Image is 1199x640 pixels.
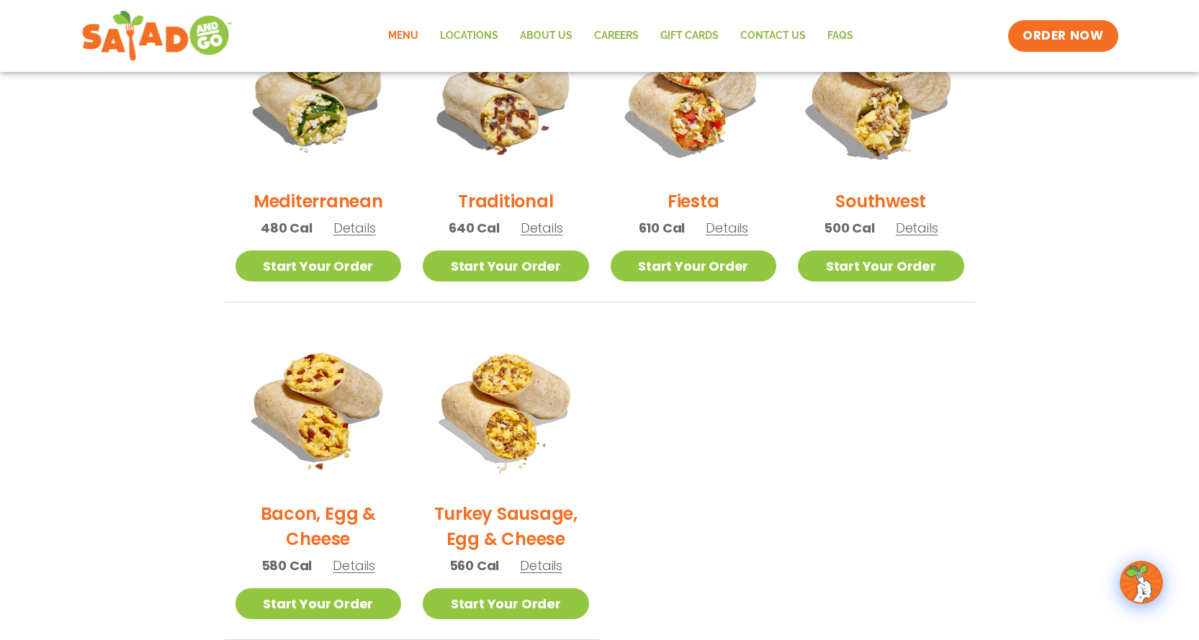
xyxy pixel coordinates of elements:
span: Details [333,219,376,237]
span: Details [520,556,562,574]
h2: Bacon, Egg & Cheese [235,501,402,551]
span: 560 Cal [449,556,500,575]
span: Details [521,219,563,237]
h2: Southwest [835,189,926,214]
span: Details [896,219,938,237]
a: Start Your Order [423,588,589,619]
span: Details [706,219,748,237]
a: Start Your Order [798,251,964,281]
span: Details [333,556,375,574]
img: new-SAG-logo-768×292 [81,7,233,65]
a: Start Your Order [611,251,777,281]
a: About Us [509,19,583,53]
a: Careers [583,19,650,53]
a: Contact Us [729,19,817,53]
span: 640 Cal [449,218,500,238]
img: Product photo for Traditional [423,12,589,178]
img: Product photo for Mediterranean Breakfast Burrito [235,12,402,178]
img: Product photo for Fiesta [611,12,777,178]
span: 580 Cal [261,556,313,575]
img: wpChatIcon [1121,562,1162,603]
h2: Traditional [458,189,553,214]
a: ORDER NOW [1008,20,1118,52]
a: GIFT CARDS [650,19,729,53]
h2: Turkey Sausage, Egg & Cheese [423,501,589,551]
a: Locations [429,19,509,53]
span: 610 Cal [639,218,686,238]
img: Product photo for Turkey Sausage, Egg & Cheese [423,324,589,490]
h2: Fiesta [668,189,719,214]
span: 480 Cal [261,218,313,238]
span: 500 Cal [824,218,875,238]
img: Product photo for Bacon, Egg & Cheese [235,324,402,490]
a: Menu [377,19,429,53]
a: Start Your Order [235,251,402,281]
span: ORDER NOW [1023,27,1103,45]
h2: Mediterranean [253,189,383,214]
nav: Menu [377,19,864,53]
a: Start Your Order [423,251,589,281]
a: FAQs [817,19,864,53]
a: Start Your Order [235,588,402,619]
